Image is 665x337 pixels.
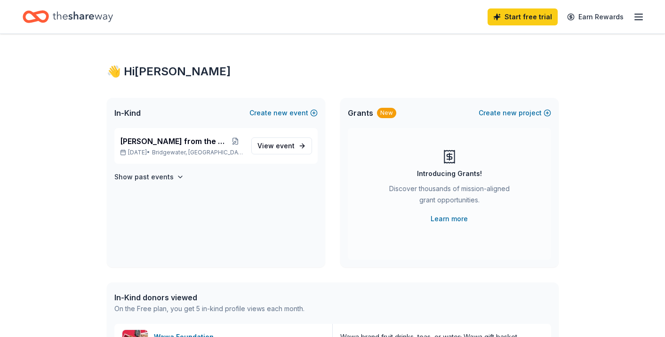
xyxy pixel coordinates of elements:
span: new [273,107,288,119]
div: Discover thousands of mission-aligned grant opportunities. [385,183,513,209]
span: Grants [348,107,373,119]
a: View event [251,137,312,154]
span: In-Kind [114,107,141,119]
a: Home [23,6,113,28]
span: [PERSON_NAME] from the Heart [120,136,227,147]
p: [DATE] • [120,149,244,156]
a: Earn Rewards [561,8,629,25]
a: Learn more [431,213,468,225]
span: new [503,107,517,119]
div: In-Kind donors viewed [114,292,304,303]
div: On the Free plan, you get 5 in-kind profile views each month. [114,303,304,314]
button: Createnewevent [249,107,318,119]
button: Createnewproject [479,107,551,119]
span: View [257,140,295,152]
span: Bridgewater, [GEOGRAPHIC_DATA] [152,149,244,156]
a: Start free trial [488,8,558,25]
div: New [377,108,396,118]
div: Introducing Grants! [417,168,482,179]
h4: Show past events [114,171,174,183]
div: 👋 Hi [PERSON_NAME] [107,64,559,79]
span: event [276,142,295,150]
button: Show past events [114,171,184,183]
